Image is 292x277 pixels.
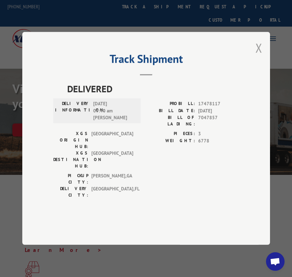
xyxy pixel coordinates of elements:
[146,101,195,108] label: PROBILL:
[146,137,195,145] label: WEIGHT:
[198,101,239,108] span: 17478117
[53,173,88,186] label: PICKUP CITY:
[53,186,88,199] label: DELIVERY CITY:
[146,107,195,115] label: BILL DATE:
[146,131,195,138] label: PIECES:
[91,150,133,170] span: [GEOGRAPHIC_DATA]
[91,186,133,199] span: [GEOGRAPHIC_DATA] , FL
[67,82,239,96] span: DELIVERED
[53,150,88,170] label: XGS DESTINATION HUB:
[91,131,133,150] span: [GEOGRAPHIC_DATA]
[255,40,262,56] button: Close modal
[55,101,90,122] label: DELIVERY INFORMATION:
[93,101,135,122] span: [DATE] 09:40 am [PERSON_NAME]
[53,54,239,66] h2: Track Shipment
[146,115,195,128] label: BILL OF LADING:
[198,131,239,138] span: 3
[266,252,285,271] div: Open chat
[53,131,88,150] label: XGS ORIGIN HUB:
[198,115,239,128] span: 7047857
[198,137,239,145] span: 6778
[91,173,133,186] span: [PERSON_NAME] , GA
[198,107,239,115] span: [DATE]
